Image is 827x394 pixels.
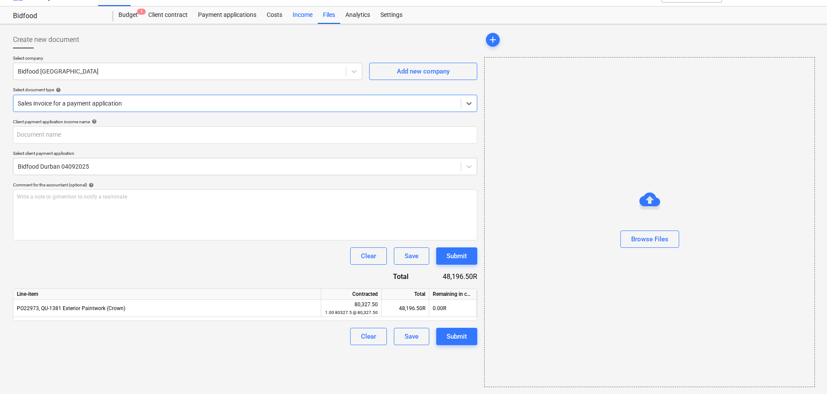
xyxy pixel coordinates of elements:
div: Add new company [397,66,450,77]
p: Select client payment application [13,151,477,158]
div: Save [405,250,418,262]
div: 0.00R [429,300,477,317]
span: help [90,119,97,124]
span: Create new document [13,35,79,45]
div: 48,196.50R [382,300,429,317]
div: Submit [447,250,467,262]
button: Add new company [369,63,477,80]
div: Total [365,272,422,282]
button: Clear [350,328,387,345]
button: Clear [350,247,387,265]
span: add [488,35,498,45]
input: Document name [13,126,477,144]
button: Submit [436,247,477,265]
span: help [54,87,61,93]
div: Select document type [13,87,477,93]
button: Save [394,247,429,265]
a: Budget1 [113,6,143,24]
div: Client payment application income name [13,119,477,125]
button: Browse Files [620,231,679,248]
a: Payment applications [193,6,262,24]
button: Save [394,328,429,345]
div: Browse Files [631,234,668,245]
p: Select company [13,55,362,63]
div: 80,327.50 [325,301,378,317]
span: help [87,183,94,188]
div: Line-item [13,289,321,300]
div: Contracted [321,289,382,300]
a: Client contract [143,6,193,24]
div: Budget [113,6,143,24]
a: Income [287,6,318,24]
div: Clear [361,250,376,262]
div: Browse Files [484,57,815,387]
a: Analytics [340,6,375,24]
div: Bidfood [13,12,103,21]
div: Clear [361,331,376,342]
span: PO22973, QU-1381 Exterior Paintwork (Crown) [17,305,125,311]
div: Submit [447,331,467,342]
div: Comment for the accountant (optional) [13,182,477,188]
a: Files [318,6,340,24]
div: 48,196.50R [422,272,477,282]
span: 1 [137,9,146,15]
iframe: Chat Widget [784,352,827,394]
a: Settings [375,6,408,24]
small: 1.00 80327.5 @ 80,327.50 [325,310,378,315]
a: Costs [262,6,287,24]
button: Submit [436,328,477,345]
div: Remaining in contract [429,289,477,300]
div: Save [405,331,418,342]
div: Total [382,289,429,300]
